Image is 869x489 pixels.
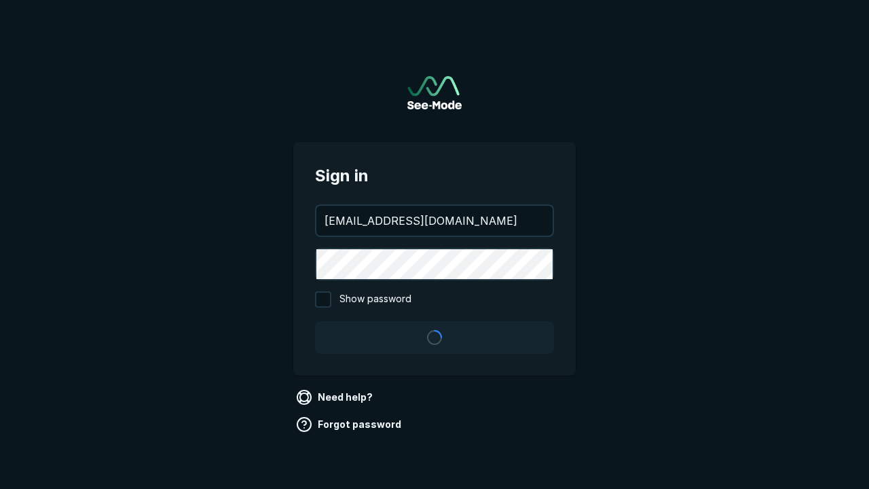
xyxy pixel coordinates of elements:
img: See-Mode Logo [407,76,462,109]
span: Show password [339,291,411,308]
input: your@email.com [316,206,553,236]
a: Forgot password [293,414,407,435]
span: Sign in [315,164,554,188]
a: Go to sign in [407,76,462,109]
a: Need help? [293,386,378,408]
